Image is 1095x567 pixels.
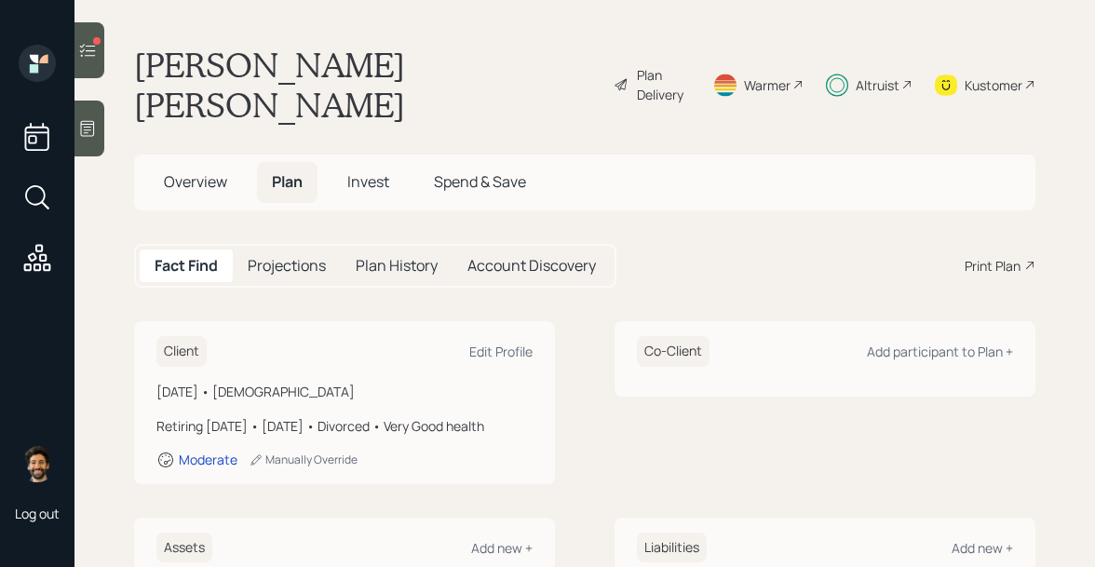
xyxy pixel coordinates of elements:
[156,533,212,563] h6: Assets
[856,75,899,95] div: Altruist
[471,539,533,557] div: Add new +
[248,257,326,275] h5: Projections
[249,452,358,467] div: Manually Override
[134,45,599,125] h1: [PERSON_NAME] [PERSON_NAME]
[347,171,389,192] span: Invest
[965,75,1022,95] div: Kustomer
[164,171,227,192] span: Overview
[867,343,1013,360] div: Add participant to Plan +
[965,256,1021,276] div: Print Plan
[156,382,533,401] div: [DATE] • [DEMOGRAPHIC_DATA]
[637,533,707,563] h6: Liabilities
[637,65,690,104] div: Plan Delivery
[272,171,303,192] span: Plan
[155,257,218,275] h5: Fact Find
[15,505,60,522] div: Log out
[179,451,237,468] div: Moderate
[156,336,207,367] h6: Client
[356,257,438,275] h5: Plan History
[19,445,56,482] img: eric-schwartz-headshot.png
[952,539,1013,557] div: Add new +
[469,343,533,360] div: Edit Profile
[434,171,526,192] span: Spend & Save
[637,336,710,367] h6: Co-Client
[467,257,596,275] h5: Account Discovery
[744,75,791,95] div: Warmer
[156,416,533,436] div: Retiring [DATE] • [DATE] • Divorced • Very Good health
